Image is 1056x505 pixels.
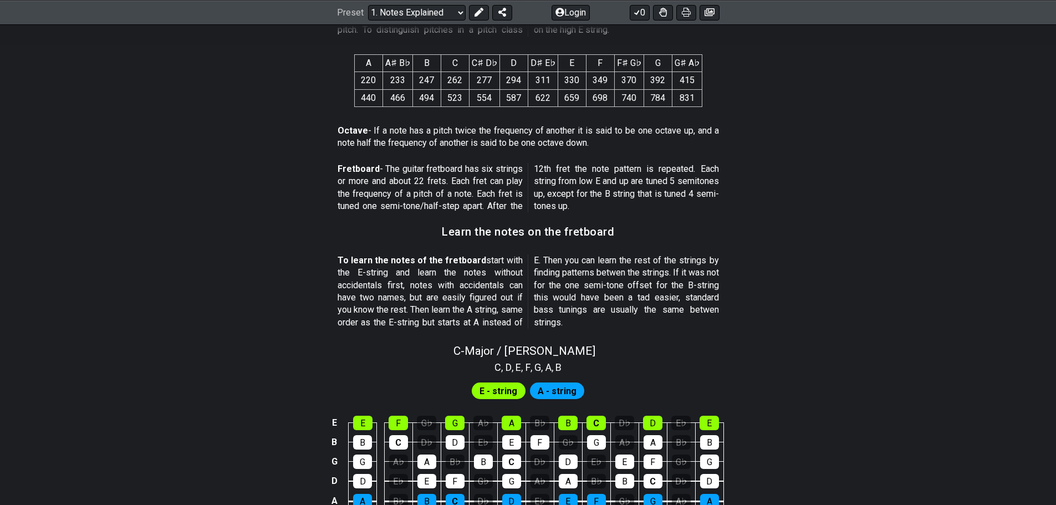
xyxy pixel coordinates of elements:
td: 311 [528,72,558,89]
td: 294 [499,72,528,89]
div: B♭ [446,455,465,469]
td: 277 [469,72,499,89]
td: 831 [672,89,702,106]
span: , [552,360,556,375]
div: A [502,416,521,430]
button: Create image [700,4,720,20]
th: D♯ E♭ [528,54,558,72]
td: 330 [558,72,586,89]
div: C [644,474,662,488]
div: A♭ [389,455,408,469]
div: G♭ [559,435,578,450]
div: A♭ [530,474,549,488]
td: 554 [469,89,499,106]
span: E [516,360,521,375]
div: A♭ [473,416,493,430]
th: G [644,54,672,72]
div: E♭ [474,435,493,450]
div: F [530,435,549,450]
button: Toggle Dexterity for all fretkits [653,4,673,20]
div: F [389,416,408,430]
span: A [545,360,552,375]
td: 698 [586,89,614,106]
div: A [559,474,578,488]
div: E♭ [389,474,408,488]
div: E♭ [671,416,691,430]
td: 262 [441,72,469,89]
div: D♭ [615,416,634,430]
span: , [541,360,545,375]
th: C [441,54,469,72]
div: A [417,455,436,469]
div: E [353,416,373,430]
p: - The guitar fretboard has six strings or more and about 22 frets. Each fret can play the frequen... [338,163,719,213]
button: Edit Preset [469,4,489,20]
div: G♭ [672,455,691,469]
button: Share Preset [492,4,512,20]
strong: Octave [338,125,368,136]
th: A♯ B♭ [382,54,412,72]
div: G [353,455,372,469]
div: F [446,474,465,488]
div: D♭ [530,455,549,469]
div: C [502,455,521,469]
td: 392 [644,72,672,89]
span: F [526,360,530,375]
div: B♭ [672,435,691,450]
div: G [502,474,521,488]
div: D [559,455,578,469]
td: 587 [499,89,528,106]
td: E [328,414,341,433]
div: G [445,416,465,430]
span: B [555,360,562,375]
div: E [700,416,719,430]
strong: Fretboard [338,164,380,174]
div: A [644,435,662,450]
div: A♭ [615,435,634,450]
div: D [446,435,465,450]
button: 0 [630,4,650,20]
div: D♭ [417,435,436,450]
th: F♯ G♭ [614,54,644,72]
div: B [615,474,634,488]
th: F [586,54,614,72]
div: D♭ [672,474,691,488]
div: E [502,435,521,450]
th: C♯ D♭ [469,54,499,72]
strong: To learn the notes of the fretboard [338,255,487,266]
th: A [354,54,382,72]
div: C [586,416,606,430]
td: 659 [558,89,586,106]
p: start with the E-string and learn the notes without accidentals first, notes with accidentals can... [338,254,719,329]
div: D [353,474,372,488]
span: G [534,360,541,375]
th: E [558,54,586,72]
section: Scale pitch classes [489,358,567,375]
td: G [328,452,341,471]
div: G [587,435,606,450]
td: 349 [586,72,614,89]
th: G♯ A♭ [672,54,702,72]
span: C [494,360,501,375]
td: 233 [382,72,412,89]
span: First enable full edit mode to edit [538,383,577,399]
td: 247 [412,72,441,89]
th: D [499,54,528,72]
span: C - Major / [PERSON_NAME] [453,344,595,358]
h3: Learn the notes on the fretboard [442,226,614,238]
div: D [643,416,662,430]
td: 370 [614,72,644,89]
button: Login [552,4,590,20]
td: 523 [441,89,469,106]
span: , [530,360,535,375]
th: B [412,54,441,72]
div: B♭ [587,474,606,488]
span: D [506,360,512,375]
div: B [700,435,719,450]
div: C [389,435,408,450]
td: 740 [614,89,644,106]
div: G [700,455,719,469]
div: D [700,474,719,488]
span: Preset [337,7,364,18]
div: B♭ [530,416,549,430]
